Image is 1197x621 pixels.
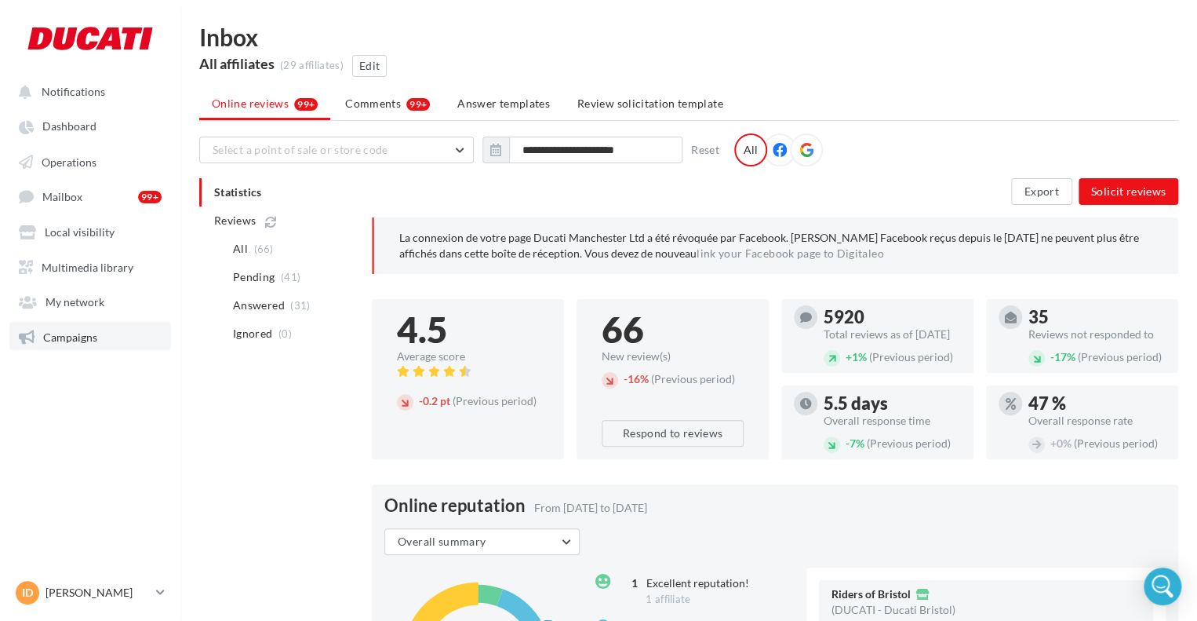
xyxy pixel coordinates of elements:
[399,230,1153,261] p: La connexion de votre page Ducati Manchester Ltd a été révoquée par Facebook. [PERSON_NAME] Faceb...
[1078,350,1162,363] span: (Previous period)
[846,437,850,450] span: -
[199,57,275,71] div: All affiliates
[199,137,474,163] button: Select a point of sale or store code
[45,585,150,601] p: [PERSON_NAME]
[831,605,955,616] div: (DUCATI - Ducati Bristol)
[9,111,171,140] a: Dashboard
[9,287,171,315] a: My network
[138,191,162,203] div: 99+
[697,247,884,260] a: link your Facebook page to Digitaleo
[213,143,388,156] span: Select a point of sale or store code
[1028,395,1166,412] div: 47 %
[624,372,649,385] span: 16%
[9,217,171,245] a: Local visibility
[869,350,953,363] span: (Previous period)
[22,585,33,601] span: ID
[9,77,165,105] button: Notifications
[199,25,1178,49] div: Inbox
[419,394,423,407] span: -
[619,575,638,591] div: 1
[534,501,647,514] span: From [DATE] to [DATE]
[1050,437,1057,450] span: +
[1028,309,1166,326] div: 35
[1011,178,1072,205] button: Export
[43,330,97,343] span: Campaigns
[824,415,961,426] div: Overall response time
[1074,437,1158,450] span: (Previous period)
[233,241,248,257] span: All
[577,97,723,110] span: Review solicitation template
[214,213,256,228] span: Reviews
[846,350,852,363] span: +
[45,225,115,239] span: Local visibility
[233,269,275,285] span: Pending
[1050,350,1075,363] span: 17%
[290,299,310,312] span: (31)
[233,298,285,313] span: Answered
[9,147,171,175] a: Operations
[1028,329,1166,340] div: Reviews not responded to
[13,578,168,608] a: ID [PERSON_NAME]
[397,351,539,362] div: Average score
[398,535,486,548] span: Overall summary
[651,372,735,385] span: (Previous period)
[824,395,961,412] div: 5.5 days
[602,351,744,362] div: New review(s)
[831,589,911,600] span: Riders of Bristol
[384,497,526,514] span: Online reputation
[42,190,82,203] span: Mailbox
[253,243,273,255] span: (66)
[1050,437,1071,450] span: 0%
[42,85,105,98] span: Notifications
[457,97,550,110] span: Answer templates
[9,181,171,210] a: Mailbox 99+
[646,593,691,605] span: 1 affiliate
[646,576,749,590] span: Excellent reputation!
[233,326,272,342] span: Ignored
[9,322,171,350] a: Campaigns
[9,252,171,280] a: Multimedia library
[1144,568,1181,605] div: Open Intercom Messenger
[846,350,867,363] span: 1%
[624,372,628,385] span: -
[867,437,951,450] span: (Previous period)
[734,133,767,166] div: All
[397,312,539,348] div: 4.5
[846,437,864,450] span: 7%
[45,295,104,309] span: My network
[824,309,961,326] div: 5920
[406,98,430,111] div: 99+
[685,141,726,159] button: Reset
[602,420,744,447] button: Respond to reviews
[345,96,401,111] span: Comments
[384,528,580,555] button: Overall summary
[453,394,537,407] span: (Previous period)
[602,312,744,348] div: 66
[824,329,961,340] div: Total reviews as of [DATE]
[278,327,292,340] span: (0)
[1050,350,1054,363] span: -
[281,271,300,283] span: (41)
[1079,178,1178,205] button: Solicit reviews
[1028,415,1166,426] div: Overall response rate
[42,260,133,273] span: Multimedia library
[42,120,96,133] span: Dashboard
[280,59,344,73] div: (29 affiliates)
[42,155,96,168] span: Operations
[419,394,450,407] span: 0.2 pt
[352,55,387,77] button: Edit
